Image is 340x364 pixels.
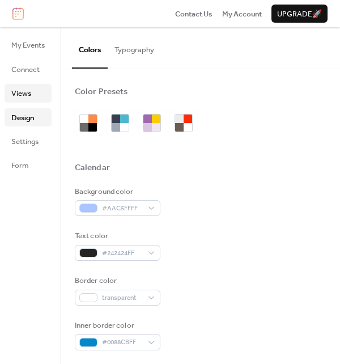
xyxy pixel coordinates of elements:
[271,5,328,23] button: Upgrade🚀
[5,36,52,54] a: My Events
[11,112,34,124] span: Design
[11,136,39,147] span: Settings
[11,64,40,75] span: Connect
[12,7,24,20] img: logo
[108,27,161,67] button: Typography
[5,108,52,126] a: Design
[11,40,45,51] span: My Events
[102,337,142,348] span: #0088CBFF
[11,88,31,99] span: Views
[75,186,158,197] div: Background color
[75,275,158,286] div: Border color
[5,60,52,78] a: Connect
[175,8,212,19] a: Contact Us
[102,293,142,304] span: transparent
[75,162,110,173] div: Calendar
[5,84,52,102] a: Views
[102,203,142,214] span: #AAC5FFFF
[72,27,108,68] button: Colors
[75,86,127,98] div: Color Presets
[175,9,212,20] span: Contact Us
[75,230,158,242] div: Text color
[5,132,52,150] a: Settings
[11,160,29,171] span: Form
[75,320,158,331] div: Inner border color
[222,8,262,19] a: My Account
[277,9,322,20] span: Upgrade 🚀
[222,9,262,20] span: My Account
[5,156,52,174] a: Form
[102,248,142,259] span: #242424FF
